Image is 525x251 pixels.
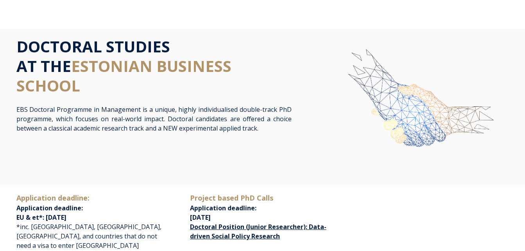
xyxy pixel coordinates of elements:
[16,55,231,96] span: ESTONIAN BUSINESS SCHOOL
[190,193,273,203] span: Project based PhD Calls
[16,213,66,222] span: EU & et*: [DATE]
[16,105,292,133] p: EBS Doctoral Programme in Management is a unique, highly individualised double-track PhD programm...
[16,204,83,212] span: Application deadline:
[190,194,273,212] span: Application deadline:
[320,37,509,183] img: img-ebs-hand
[190,213,211,222] span: [DATE]
[16,193,161,250] p: *inc. [GEOGRAPHIC_DATA], [GEOGRAPHIC_DATA], [GEOGRAPHIC_DATA], and countries that do not need a v...
[16,37,292,95] h1: DOCTORAL STUDIES AT THE
[16,193,90,203] span: Application deadline:
[190,222,326,240] a: Doctoral Position (Junior Researcher): Data-driven Social Policy Research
